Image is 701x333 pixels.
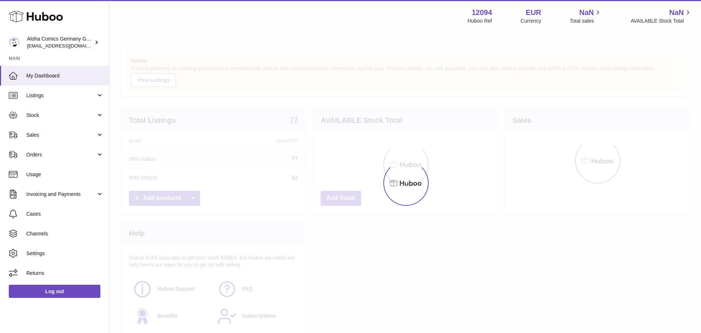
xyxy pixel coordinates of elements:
[631,18,692,24] span: AVAILABLE Stock Total
[669,8,684,18] span: NaN
[26,270,104,277] span: Returns
[26,230,104,237] span: Channels
[9,37,20,48] img: internalAdmin-12094@internal.huboo.com
[26,92,96,99] span: Listings
[26,211,104,217] span: Cases
[27,43,107,49] span: [EMAIL_ADDRESS][DOMAIN_NAME]
[526,8,541,18] strong: EUR
[579,8,594,18] span: NaN
[27,35,93,49] div: Aloha Comics Germany GmbH
[26,191,96,198] span: Invoicing and Payments
[26,151,96,158] span: Orders
[26,132,96,139] span: Sales
[570,8,602,24] a: NaN Total sales
[468,18,492,24] div: Huboo Ref
[631,8,692,24] a: NaN AVAILABLE Stock Total
[26,250,104,257] span: Settings
[26,72,104,79] span: My Dashboard
[521,18,541,24] div: Currency
[26,112,96,119] span: Stock
[9,285,100,298] a: Log out
[570,18,602,24] span: Total sales
[26,171,104,178] span: Usage
[472,8,492,18] strong: 12094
